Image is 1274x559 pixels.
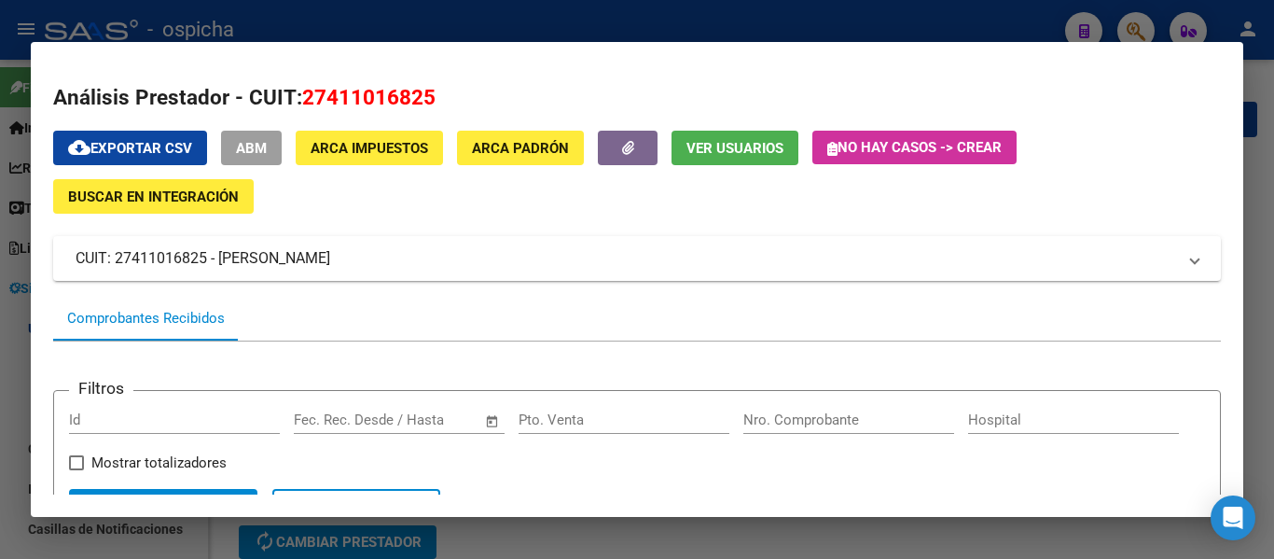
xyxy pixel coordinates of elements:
div: Open Intercom Messenger [1211,496,1255,540]
button: ARCA Padrón [457,131,584,165]
button: No hay casos -> Crear [812,131,1017,164]
h2: Análisis Prestador - CUIT: [53,82,1221,114]
span: ARCA Padrón [472,140,569,157]
h3: Filtros [69,376,133,400]
span: ARCA Impuestos [311,140,428,157]
span: ABM [236,140,267,157]
span: Exportar CSV [68,140,192,157]
span: No hay casos -> Crear [827,139,1002,156]
input: Fecha inicio [294,412,369,428]
mat-expansion-panel-header: CUIT: 27411016825 - [PERSON_NAME] [53,236,1221,281]
button: ABM [221,131,282,165]
input: Fecha fin [386,412,477,428]
div: Comprobantes Recibidos [67,308,225,329]
button: Buscar en Integración [53,179,254,214]
button: Open calendar [482,411,504,432]
mat-icon: cloud_download [68,136,90,159]
button: Ver Usuarios [672,131,798,165]
span: Ver Usuarios [686,140,783,157]
span: Mostrar totalizadores [91,452,227,474]
mat-panel-title: CUIT: 27411016825 - [PERSON_NAME] [76,247,1176,270]
button: Buscar Registros [69,489,257,526]
span: 27411016825 [302,85,436,109]
button: Borrar Filtros [272,489,440,526]
span: Buscar en Integración [68,189,239,205]
button: Exportar CSV [53,131,207,165]
button: ARCA Impuestos [296,131,443,165]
